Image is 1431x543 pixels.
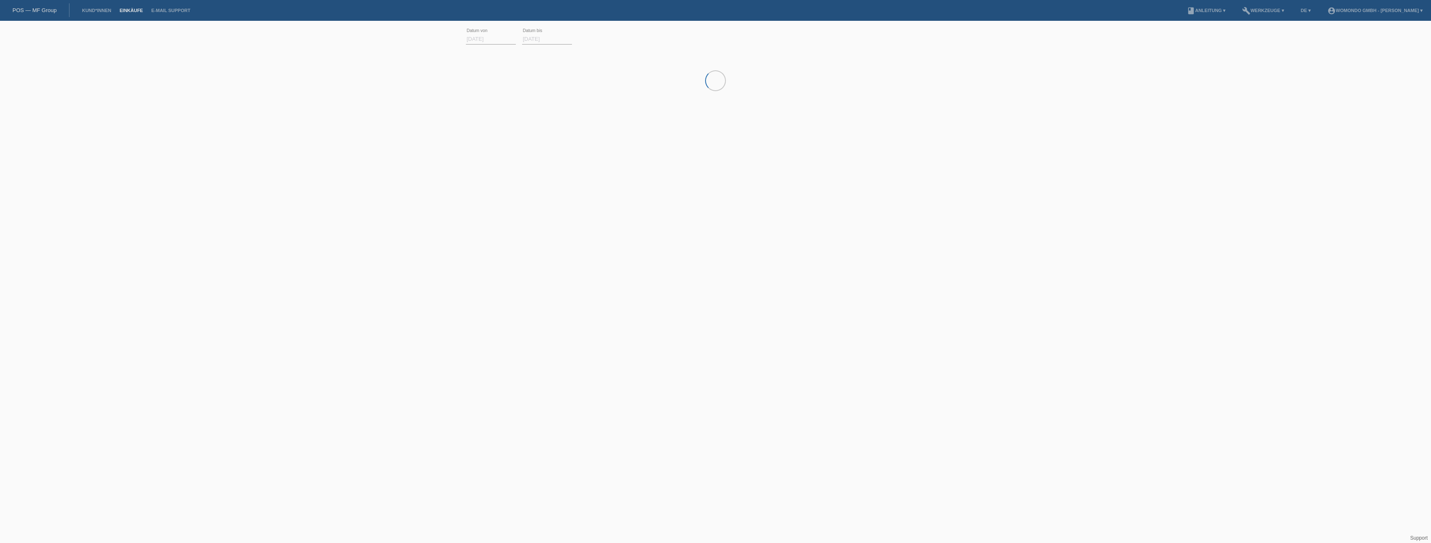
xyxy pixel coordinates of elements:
[1410,535,1428,541] a: Support
[1183,8,1230,13] a: bookAnleitung ▾
[1242,7,1250,15] i: build
[147,8,195,13] a: E-Mail Support
[1238,8,1288,13] a: buildWerkzeuge ▾
[1327,7,1336,15] i: account_circle
[1187,7,1195,15] i: book
[12,7,57,13] a: POS — MF Group
[1297,8,1315,13] a: DE ▾
[78,8,115,13] a: Kund*innen
[1323,8,1427,13] a: account_circlewomondo GmbH - [PERSON_NAME] ▾
[115,8,147,13] a: Einkäufe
